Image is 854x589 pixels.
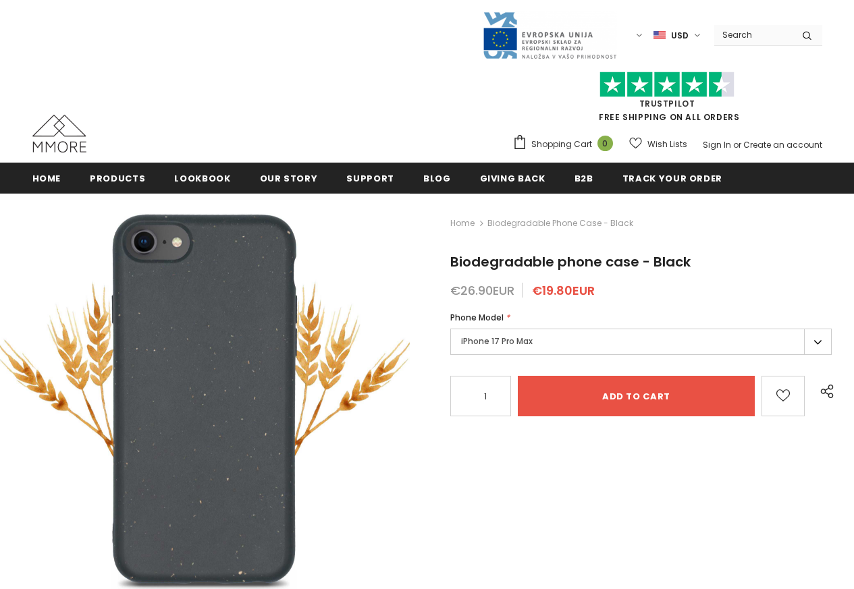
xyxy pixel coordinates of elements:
[597,136,613,151] span: 0
[174,172,230,185] span: Lookbook
[90,163,145,193] a: Products
[32,163,61,193] a: Home
[639,98,695,109] a: Trustpilot
[450,329,832,355] label: iPhone 17 Pro Max
[450,252,691,271] span: Biodegradable phone case - Black
[518,376,755,416] input: Add to cart
[622,172,722,185] span: Track your order
[653,30,666,41] img: USD
[512,78,822,123] span: FREE SHIPPING ON ALL ORDERS
[174,163,230,193] a: Lookbook
[733,139,741,150] span: or
[480,163,545,193] a: Giving back
[260,172,318,185] span: Our Story
[450,215,475,231] a: Home
[346,163,394,193] a: support
[32,172,61,185] span: Home
[575,163,593,193] a: B2B
[32,115,86,152] img: MMORE Cases
[423,163,451,193] a: Blog
[512,134,620,155] a: Shopping Cart 0
[260,163,318,193] a: Our Story
[487,215,633,231] span: Biodegradable phone case - Black
[482,11,617,60] img: Javni Razpis
[450,282,514,299] span: €26.90EUR
[703,139,731,150] a: Sign In
[647,138,687,151] span: Wish Lists
[90,172,145,185] span: Products
[743,139,822,150] a: Create an account
[482,29,617,40] a: Javni Razpis
[622,163,722,193] a: Track your order
[714,25,792,45] input: Search Site
[450,312,504,323] span: Phone Model
[480,172,545,185] span: Giving back
[346,172,394,185] span: support
[671,29,689,43] span: USD
[531,138,592,151] span: Shopping Cart
[532,282,595,299] span: €19.80EUR
[599,72,735,98] img: Trust Pilot Stars
[575,172,593,185] span: B2B
[423,172,451,185] span: Blog
[629,132,687,156] a: Wish Lists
